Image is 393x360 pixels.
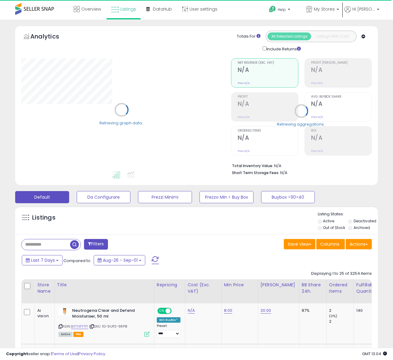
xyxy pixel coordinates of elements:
div: ASIN: [59,308,149,336]
span: ON [158,308,166,314]
b: Neutrogena Clear and Defend Moisturiser, 50 ml [72,308,146,321]
button: Da Configurare [77,191,131,203]
div: Retrieving graph data.. [99,120,144,126]
span: All listings currently available for purchase on Amazon [59,332,72,337]
button: Last 7 Days [22,255,62,265]
label: Out of Stock [323,225,345,230]
div: 2 [329,308,354,313]
button: Prezzo Min < Buy Box [200,191,254,203]
button: Prezzi Minimi [138,191,192,203]
span: Overview [81,6,101,12]
button: Save View [284,239,315,249]
div: Cost (Exc. VAT) [188,282,219,294]
p: Listing States: [318,211,378,217]
div: Ordered Items [329,282,351,294]
span: | SKU: 1O-9UP2-9RP8 [89,324,127,329]
h5: Listings [32,214,55,222]
div: Title [57,282,152,288]
a: B071XFFTF1 [71,324,88,329]
div: Repricing [157,282,183,288]
strong: Copyright [6,351,28,357]
div: Ai vision [37,308,50,319]
a: Help [264,1,301,20]
label: Archived [354,225,370,230]
button: Listings With Cost [311,32,354,40]
span: Columns [320,241,339,247]
div: 2 [329,319,354,324]
span: FBA [73,332,84,337]
div: Retrieving aggregations.. [277,121,326,127]
div: BB Share 24h. [302,282,324,294]
div: Include Returns [258,45,308,52]
label: Active [323,218,334,224]
a: Hi [PERSON_NAME] [344,6,379,20]
a: Terms of Use [52,351,78,357]
span: Last 7 Days [31,257,55,263]
span: DataHub [153,6,172,12]
div: [PERSON_NAME] [260,282,297,288]
a: 8.00 [224,308,233,314]
a: Privacy Policy [79,351,105,357]
div: seller snap | | [6,351,105,357]
button: Actions [346,239,372,249]
div: Preset: [157,324,180,338]
button: Default [15,191,69,203]
button: Aug-26 - Sep-01 [94,255,145,265]
div: Store Name [37,282,52,294]
span: Aug-26 - Sep-01 [103,257,138,263]
i: Get Help [269,5,276,13]
small: (0%) [329,314,338,318]
button: Buybox <90>40 [261,191,315,203]
span: Hi [PERSON_NAME] [352,6,375,12]
button: Filters [84,239,108,250]
button: Columns [316,239,345,249]
a: 20.00 [260,308,271,314]
span: Compared to: [63,258,91,264]
span: Help [278,7,286,12]
a: N/A [188,308,195,314]
span: My Stores [314,6,335,12]
div: 87% [302,308,322,313]
div: Fulfillable Quantity [356,282,377,294]
div: Min Price [224,282,255,288]
div: Totals For [237,34,260,39]
span: OFF [171,308,180,314]
div: 140 [356,308,375,313]
span: 2025-09-9 13:04 GMT [362,351,387,357]
div: Displaying 1 to 25 of 3254 items [311,271,372,277]
span: Listings [120,6,136,12]
div: Win BuyBox * [157,317,180,323]
button: All Selected Listings [267,32,311,40]
h5: Analytics [30,32,71,42]
label: Deactivated [354,218,376,224]
img: 211CSyRP62L._SL40_.jpg [59,308,71,315]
